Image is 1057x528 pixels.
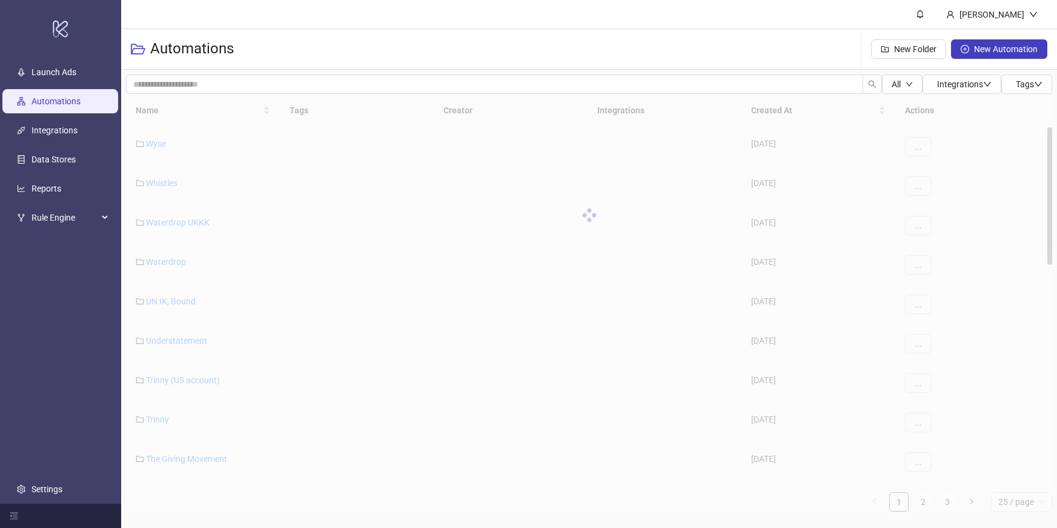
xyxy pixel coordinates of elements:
[10,512,18,520] span: menu-fold
[946,10,955,19] span: user
[983,80,992,89] span: down
[923,75,1001,94] button: Integrationsdown
[1029,10,1038,19] span: down
[31,125,78,135] a: Integrations
[951,39,1047,59] button: New Automation
[882,75,923,94] button: Alldown
[31,67,76,77] a: Launch Ads
[916,10,924,18] span: bell
[31,184,61,193] a: Reports
[1016,79,1042,89] span: Tags
[17,213,25,222] span: fork
[961,45,969,53] span: plus-circle
[871,39,946,59] button: New Folder
[937,79,992,89] span: Integrations
[1034,80,1042,89] span: down
[31,206,98,230] span: Rule Engine
[868,80,876,89] span: search
[955,8,1029,21] div: [PERSON_NAME]
[974,44,1038,54] span: New Automation
[894,44,936,54] span: New Folder
[31,155,76,164] a: Data Stores
[892,79,901,89] span: All
[150,39,234,59] h3: Automations
[131,42,145,56] span: folder-open
[31,96,81,106] a: Automations
[31,484,62,494] a: Settings
[881,45,889,53] span: folder-add
[906,81,913,88] span: down
[1001,75,1052,94] button: Tagsdown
